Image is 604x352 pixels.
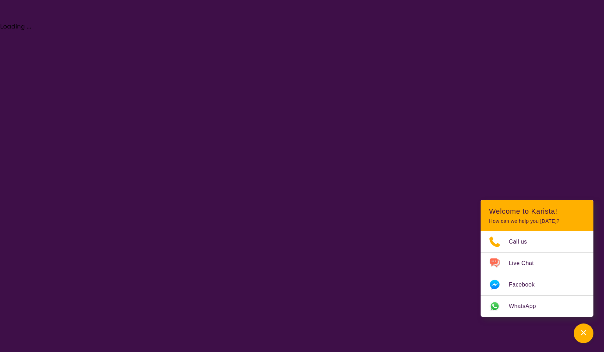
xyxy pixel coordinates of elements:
div: Channel Menu [481,200,593,317]
span: Facebook [509,279,543,290]
button: Channel Menu [574,323,593,343]
p: How can we help you [DATE]? [489,218,585,224]
h2: Welcome to Karista! [489,207,585,215]
a: Web link opens in a new tab. [481,296,593,317]
span: WhatsApp [509,301,544,312]
span: Live Chat [509,258,542,269]
span: Call us [509,237,536,247]
ul: Choose channel [481,231,593,317]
